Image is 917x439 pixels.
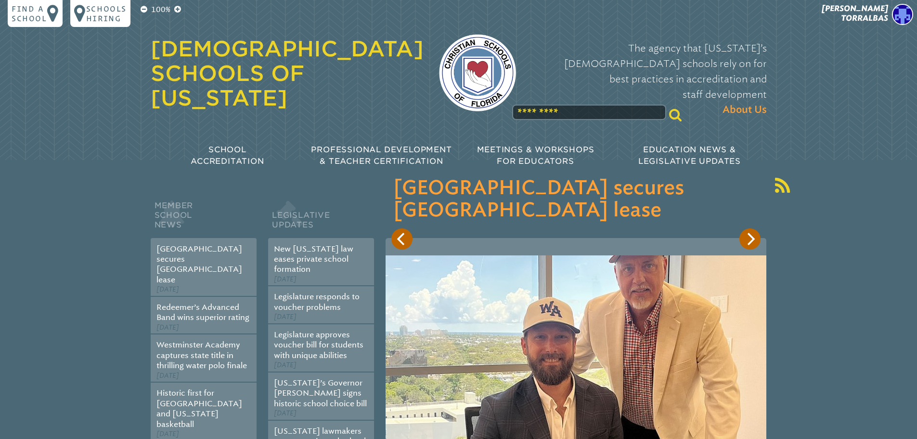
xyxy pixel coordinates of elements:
a: Historic first for [GEOGRAPHIC_DATA] and [US_STATE] basketball [156,388,242,428]
img: 173be974349a722712d9d78b79ba5144 [892,4,913,25]
span: [DATE] [274,313,297,321]
p: The agency that [US_STATE]’s [DEMOGRAPHIC_DATA] schools rely on for best practices in accreditati... [531,40,767,118]
span: Education News & Legislative Updates [638,145,741,166]
button: Previous [391,228,413,250]
span: [DATE] [274,361,297,369]
span: [DATE] [156,285,179,293]
p: 100% [149,4,172,15]
button: Next [739,228,761,250]
span: [DATE] [156,323,179,332]
span: [DATE] [156,430,179,438]
span: School Accreditation [191,145,264,166]
h3: [GEOGRAPHIC_DATA] secures [GEOGRAPHIC_DATA] lease [393,177,759,222]
span: [DATE] [156,372,179,380]
a: New [US_STATE] law eases private school formation [274,244,353,274]
a: Westminster Academy captures state title in thrilling water polo finale [156,340,247,370]
a: [US_STATE]’s Governor [PERSON_NAME] signs historic school choice bill [274,378,367,408]
span: [DATE] [274,275,297,283]
a: [GEOGRAPHIC_DATA] secures [GEOGRAPHIC_DATA] lease [156,244,242,284]
a: Legislature responds to voucher problems [274,292,360,311]
p: Schools Hiring [86,4,127,23]
a: Redeemer’s Advanced Band wins superior rating [156,303,249,322]
a: Legislature approves voucher bill for students with unique abilities [274,330,363,360]
span: [DATE] [274,409,297,417]
a: [DEMOGRAPHIC_DATA] Schools of [US_STATE] [151,36,424,110]
h2: Member School News [151,199,257,238]
span: About Us [723,102,767,118]
span: Professional Development & Teacher Certification [311,145,452,166]
span: [PERSON_NAME] Torralbas [822,4,888,23]
p: Find a school [12,4,47,23]
h2: Legislative Updates [268,199,374,238]
span: Meetings & Workshops for Educators [477,145,594,166]
img: csf-logo-web-colors.png [439,34,516,111]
